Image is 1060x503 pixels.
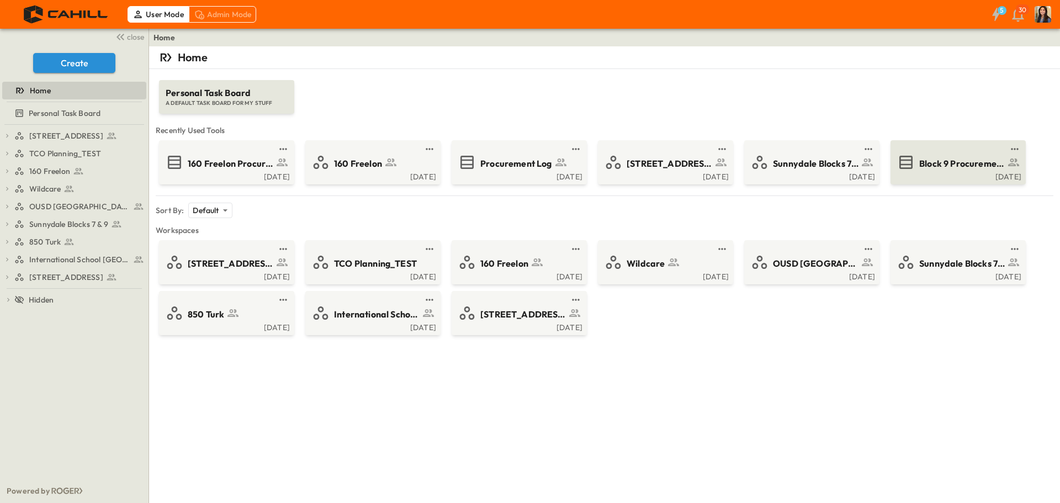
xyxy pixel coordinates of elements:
span: close [127,31,144,43]
span: Wildcare [627,257,665,270]
a: Procurement Log [454,153,582,171]
span: [STREET_ADDRESS] [29,272,103,283]
a: Home [2,83,144,98]
a: TCO Planning_TEST [308,253,436,271]
a: [DATE] [746,171,875,180]
div: [STREET_ADDRESS]test [2,268,146,286]
span: [STREET_ADDRESS] [188,257,273,270]
div: OUSD [GEOGRAPHIC_DATA]test [2,198,146,215]
a: Sunnydale Blocks 7 & 9 [14,216,144,232]
a: Wildcare [600,253,729,271]
button: test [277,293,290,306]
div: User Mode [128,6,189,23]
a: [DATE] [308,271,436,280]
a: [DATE] [454,171,582,180]
a: [STREET_ADDRESS] [600,153,729,171]
span: Workspaces [156,225,1053,236]
a: Wildcare [14,181,144,197]
div: [STREET_ADDRESS]test [2,127,146,145]
span: 850 Turk [188,308,224,321]
a: [DATE] [454,271,582,280]
a: International School San Francisco [14,252,144,267]
div: [DATE] [893,271,1021,280]
a: 160 Freelon [308,153,436,171]
a: Personal Task BoardA DEFAULT TASK BOARD FOR MY STUFF [158,69,295,114]
img: Profile Picture [1035,6,1051,23]
button: test [1008,242,1021,256]
div: TCO Planning_TESTtest [2,145,146,162]
span: Personal Task Board [29,108,100,119]
span: 850 Turk [29,236,61,247]
a: Sunnydale Blocks 7 & 9 [746,153,875,171]
span: International School San Francisco [29,254,130,265]
p: Default [193,205,219,216]
span: TCO Planning_TEST [29,148,101,159]
button: test [569,142,582,156]
button: close [111,29,146,44]
a: [DATE] [161,322,290,331]
a: Personal Task Board [2,105,144,121]
div: Default [188,203,232,218]
span: Hidden [29,294,54,305]
button: test [423,142,436,156]
span: [STREET_ADDRESS] [627,157,712,170]
span: Sunnydale Blocks 7 & 9 [773,157,858,170]
span: Personal Task Board [166,87,288,99]
span: Wildcare [29,183,61,194]
span: 160 Freelon Procurement Log [188,157,273,170]
a: [DATE] [308,322,436,331]
button: test [277,242,290,256]
a: [DATE] [161,271,290,280]
a: 850 Turk [14,234,144,250]
div: [DATE] [600,171,729,180]
a: [STREET_ADDRESS] [161,253,290,271]
button: test [423,293,436,306]
button: test [569,293,582,306]
a: [DATE] [308,171,436,180]
h6: 5 [1000,6,1004,15]
button: Create [33,53,115,73]
a: [DATE] [161,171,290,180]
span: Block 9 Procurement Log [919,157,1005,170]
a: [STREET_ADDRESS] [14,128,144,144]
a: International School [GEOGRAPHIC_DATA] [308,304,436,322]
button: test [862,142,875,156]
span: TCO Planning_TEST [334,257,417,270]
p: 30 [1019,6,1026,14]
button: test [715,142,729,156]
div: 160 Freelontest [2,162,146,180]
a: [DATE] [454,322,582,331]
div: Sunnydale Blocks 7 & 9test [2,215,146,233]
div: 850 Turktest [2,233,146,251]
div: [DATE] [600,271,729,280]
div: Personal Task Boardtest [2,104,146,122]
button: test [715,242,729,256]
a: Sunnydale Blocks 7 & 9 [893,253,1021,271]
a: OUSD [GEOGRAPHIC_DATA] [14,199,144,214]
button: test [1008,142,1021,156]
nav: breadcrumbs [153,32,182,43]
img: 4f72bfc4efa7236828875bac24094a5ddb05241e32d018417354e964050affa1.png [13,3,120,26]
div: Admin Mode [189,6,257,23]
button: test [277,142,290,156]
a: 850 Turk [161,304,290,322]
span: 160 Freelon [29,166,70,177]
span: [STREET_ADDRESS] [29,130,103,141]
span: Home [30,85,51,96]
span: International School [GEOGRAPHIC_DATA] [334,308,420,321]
button: 5 [985,4,1007,24]
a: [STREET_ADDRESS] [454,304,582,322]
span: 160 Freelon [334,157,382,170]
div: [DATE] [746,271,875,280]
span: OUSD [GEOGRAPHIC_DATA] [29,201,130,212]
button: test [569,242,582,256]
a: [DATE] [893,171,1021,180]
span: Sunnydale Blocks 7 & 9 [919,257,1005,270]
span: OUSD [GEOGRAPHIC_DATA] [773,257,858,270]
